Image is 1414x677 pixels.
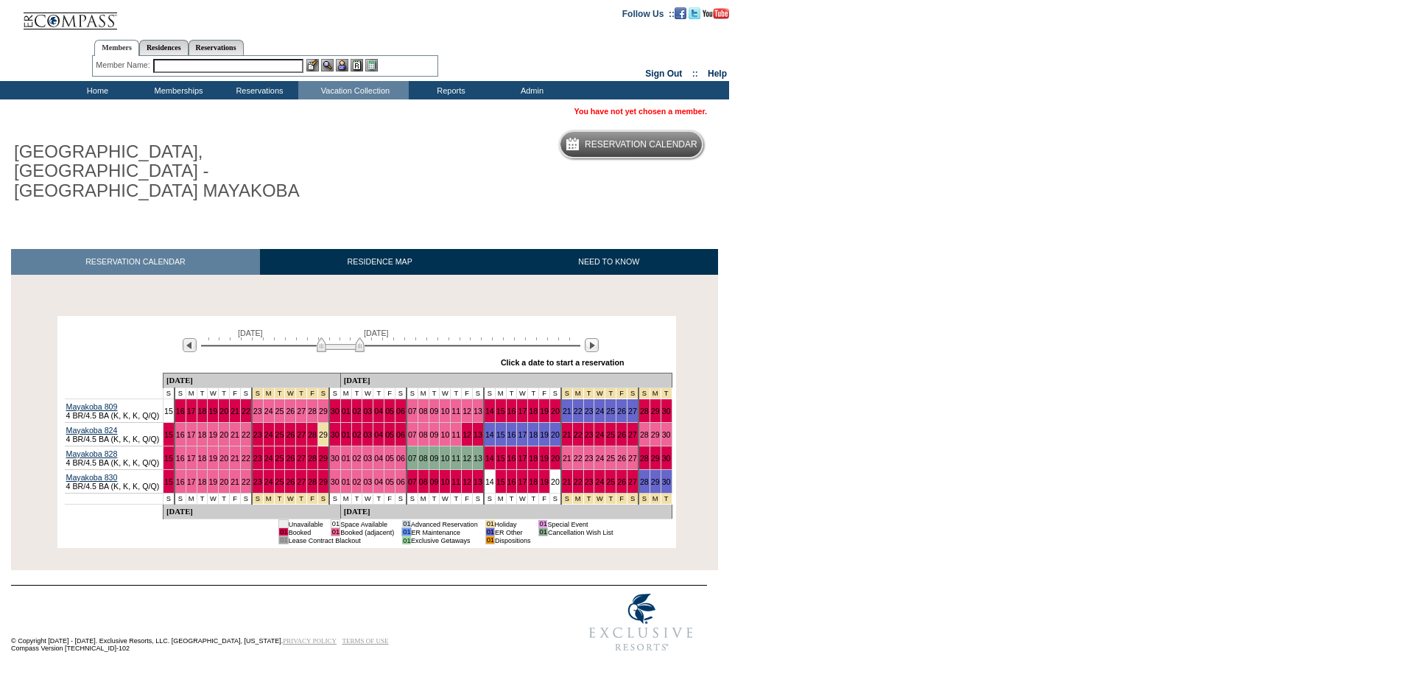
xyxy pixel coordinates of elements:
a: 16 [507,454,516,463]
a: 28 [308,430,317,439]
img: Reservations [351,59,363,71]
a: 27 [297,430,306,439]
a: 20 [219,430,228,439]
a: 23 [253,407,262,415]
a: 15 [164,407,173,415]
a: 28 [640,477,649,486]
a: Follow us on Twitter [689,8,700,17]
a: 15 [164,430,173,439]
a: 27 [628,477,637,486]
a: 18 [529,454,538,463]
a: NEED TO KNOW [499,249,718,275]
a: 15 [164,454,173,463]
a: 26 [617,430,626,439]
td: Reservations [217,81,298,99]
td: Thanksgiving [263,388,274,399]
a: 30 [662,430,671,439]
a: 17 [187,407,196,415]
a: 29 [651,477,660,486]
td: T [351,388,362,399]
a: 16 [507,407,516,415]
td: Vacation Collection [298,81,409,99]
a: 01 [342,454,351,463]
a: Mayakoba 828 [66,449,118,458]
a: 04 [374,430,383,439]
a: 12 [462,477,471,486]
a: 29 [319,407,328,415]
a: RESERVATION CALENDAR [11,249,260,275]
a: 29 [651,454,660,463]
img: View [321,59,334,71]
a: 09 [430,430,439,439]
td: 4 BR/4.5 BA (K, K, K, Q/Q) [65,446,163,470]
a: 03 [363,430,372,439]
a: 01 [342,407,351,415]
a: 06 [396,407,405,415]
a: 26 [286,477,295,486]
a: 27 [628,454,637,463]
td: W [208,494,219,505]
td: S [473,388,484,399]
td: Admin [490,81,571,99]
td: New Year's [639,388,650,399]
a: 24 [264,454,273,463]
a: 28 [640,407,649,415]
td: T [197,388,208,399]
a: 26 [286,430,295,439]
a: 04 [374,477,383,486]
img: b_calculator.gif [365,59,378,71]
a: TERMS OF USE [342,637,389,645]
a: 22 [574,477,583,486]
a: 22 [242,407,250,415]
td: T [373,388,384,399]
td: T [219,388,230,399]
a: 13 [474,477,482,486]
a: 16 [507,430,516,439]
td: Thanksgiving [252,388,263,399]
a: 23 [253,454,262,463]
a: Mayakoba 809 [66,402,118,411]
a: 05 [385,454,394,463]
a: 15 [496,477,505,486]
a: 29 [319,454,328,463]
a: 02 [353,454,362,463]
a: 20 [219,477,228,486]
a: 17 [187,454,196,463]
img: b_edit.gif [306,59,319,71]
td: M [186,388,197,399]
a: 08 [419,477,428,486]
a: 16 [176,407,185,415]
td: W [517,388,528,399]
a: 21 [231,477,239,486]
a: 30 [331,407,340,415]
a: 27 [628,430,637,439]
td: F [230,388,241,399]
a: 19 [540,477,549,486]
a: 11 [451,477,460,486]
a: 17 [518,454,527,463]
a: 12 [462,430,471,439]
td: F [230,494,241,505]
td: T [373,494,384,505]
a: 28 [308,477,317,486]
td: T [506,388,517,399]
a: 19 [208,407,217,415]
a: 28 [308,407,317,415]
a: 06 [396,430,405,439]
a: 22 [574,407,583,415]
a: 22 [574,430,583,439]
a: 04 [374,454,383,463]
td: Thanksgiving [285,388,296,399]
td: [DATE] [340,373,672,388]
a: 25 [275,477,284,486]
td: F [462,388,473,399]
td: Memberships [136,81,217,99]
a: 19 [208,477,217,486]
span: [DATE] [238,329,263,337]
a: 26 [617,454,626,463]
a: 06 [396,454,405,463]
a: Become our fan on Facebook [675,8,686,17]
a: 21 [563,430,571,439]
td: New Year's [650,388,661,399]
td: Christmas [605,388,616,399]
